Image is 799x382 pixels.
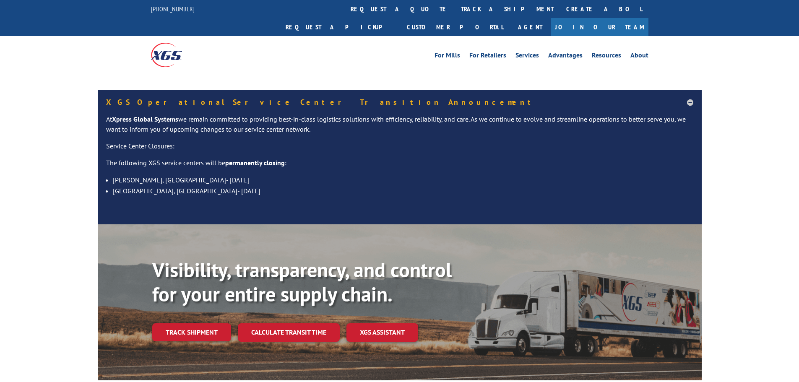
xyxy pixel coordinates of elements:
[592,52,621,61] a: Resources
[106,99,693,106] h5: XGS Operational Service Center Transition Announcement
[113,185,693,196] li: [GEOGRAPHIC_DATA], [GEOGRAPHIC_DATA]- [DATE]
[106,158,693,175] p: The following XGS service centers will be :
[225,159,285,167] strong: permanently closing
[112,115,178,123] strong: Xpress Global Systems
[106,142,174,150] u: Service Center Closures:
[510,18,551,36] a: Agent
[346,323,418,341] a: XGS ASSISTANT
[152,257,452,307] b: Visibility, transparency, and control for your entire supply chain.
[401,18,510,36] a: Customer Portal
[435,52,460,61] a: For Mills
[515,52,539,61] a: Services
[469,52,506,61] a: For Retailers
[551,18,648,36] a: Join Our Team
[238,323,340,341] a: Calculate transit time
[106,114,693,141] p: At we remain committed to providing best-in-class logistics solutions with efficiency, reliabilit...
[152,323,231,341] a: Track shipment
[151,5,195,13] a: [PHONE_NUMBER]
[113,174,693,185] li: [PERSON_NAME], [GEOGRAPHIC_DATA]- [DATE]
[630,52,648,61] a: About
[279,18,401,36] a: Request a pickup
[548,52,583,61] a: Advantages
